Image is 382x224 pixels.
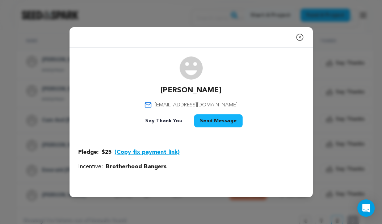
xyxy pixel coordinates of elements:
span: $25 [101,148,112,157]
span: Pledge: [78,148,98,157]
p: [PERSON_NAME] [161,85,221,96]
span: Incentive: [78,162,103,171]
span: [EMAIL_ADDRESS][DOMAIN_NAME] [155,101,238,109]
button: Send Message [194,114,243,127]
img: user.png [180,56,203,80]
span: Brotherhood Bangers [106,162,167,171]
button: (Copy fix payment link) [114,148,180,157]
button: Say Thank You [139,114,188,127]
div: Open Intercom Messenger [357,199,375,217]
